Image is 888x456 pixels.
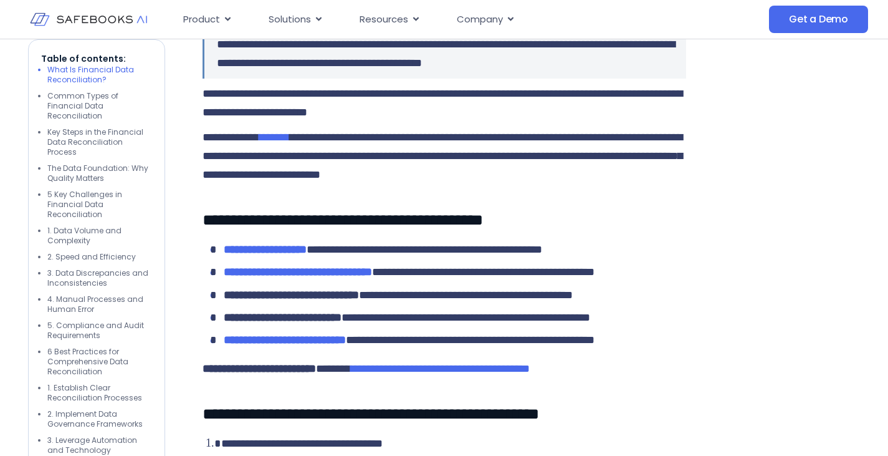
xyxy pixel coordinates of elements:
a: Get a Demo [769,6,868,33]
li: 4. Manual Processes and Human Error [47,294,152,314]
li: 3. Data Discrepancies and Inconsistencies [47,268,152,288]
div: Menu Toggle [173,7,676,32]
li: 5. Compliance and Audit Requirements [47,321,152,341]
li: 1. Data Volume and Complexity [47,226,152,246]
li: The Data Foundation: Why Quality Matters [47,163,152,183]
li: Common Types of Financial Data Reconciliation [47,91,152,121]
span: Get a Demo [789,13,848,26]
li: 2. Speed and Efficiency [47,252,152,262]
span: Company [457,12,503,27]
span: Solutions [269,12,311,27]
li: Key Steps in the Financial Data Reconciliation Process [47,127,152,157]
span: Resources [360,12,408,27]
p: Table of contents: [41,52,152,65]
li: 3. Leverage Automation and Technology [47,435,152,455]
li: 1. Establish Clear Reconciliation Processes [47,383,152,403]
span: Product [183,12,220,27]
nav: Menu [173,7,676,32]
li: 2. Implement Data Governance Frameworks [47,409,152,429]
li: 5 Key Challenges in Financial Data Reconciliation [47,190,152,220]
li: What Is Financial Data Reconciliation? [47,65,152,85]
li: 6 Best Practices for Comprehensive Data Reconciliation [47,347,152,377]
